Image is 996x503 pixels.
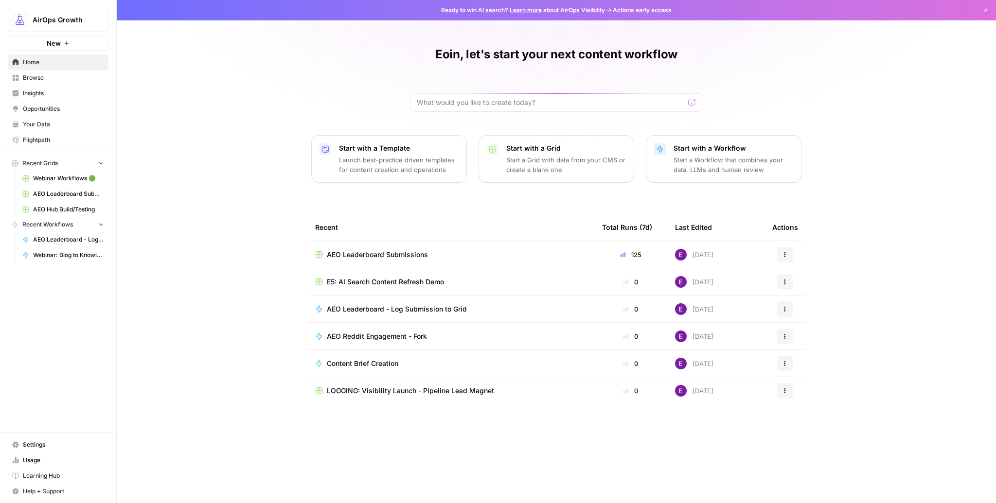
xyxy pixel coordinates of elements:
[315,359,587,368] a: Content Brief Creation
[8,54,108,70] a: Home
[417,98,684,107] input: What would you like to create today?
[315,331,587,341] a: AEO Reddit Engagement - Fork
[33,174,104,183] span: Webinar Workflows 🟢
[47,38,61,48] span: New
[18,247,108,263] a: Webinar: Blog to Knowledge Base
[8,86,108,101] a: Insights
[33,15,91,25] span: AirOps Growth
[613,6,672,15] span: Actions early access
[315,214,587,241] div: Recent
[327,304,467,314] span: AEO Leaderboard - Log Submission to Grid
[23,440,104,449] span: Settings
[675,249,687,260] img: tb834r7wcu795hwbtepf06oxpmnl
[506,143,626,153] p: Start with a Grid
[33,235,104,244] span: AEO Leaderboard - Log Submission to Grid
[315,250,587,260] a: AEO Leaderboard Submissions
[23,471,104,480] span: Learning Hub
[772,214,798,241] div: Actions
[674,143,793,153] p: Start with a Workflow
[602,386,659,396] div: 0
[602,277,659,287] div: 0
[675,276,713,288] div: [DATE]
[18,202,108,217] a: AEO Hub Build/Testing
[675,249,713,260] div: [DATE]
[339,143,459,153] p: Start with a Template
[479,135,634,183] button: Start with a GridStart a Grid with data from your CMS or create a blank one
[327,331,427,341] span: AEO Reddit Engagement - Fork
[8,484,108,499] button: Help + Support
[8,452,108,468] a: Usage
[23,120,104,129] span: Your Data
[18,232,108,247] a: AEO Leaderboard - Log Submission to Grid
[510,6,542,14] a: Learn more
[8,156,108,171] button: Recent Grids
[602,250,659,260] div: 125
[675,385,713,397] div: [DATE]
[8,437,108,452] a: Settings
[441,6,605,15] span: Ready to win AI search? about AirOps Visibility
[23,104,104,113] span: Opportunities
[33,251,104,260] span: Webinar: Blog to Knowledge Base
[33,190,104,198] span: AEO Leaderboard Submissions
[675,358,687,369] img: tb834r7wcu795hwbtepf06oxpmnl
[327,359,398,368] span: Content Brief Creation
[22,159,58,168] span: Recent Grids
[8,8,108,32] button: Workspace: AirOps Growth
[435,47,677,62] h1: Eoin, let's start your next content workflow
[8,468,108,484] a: Learning Hub
[339,155,459,174] p: Launch best-practice driven templates for content creation and operations
[18,186,108,202] a: AEO Leaderboard Submissions
[18,171,108,186] a: Webinar Workflows 🟢
[23,487,104,496] span: Help + Support
[33,205,104,214] span: AEO Hub Build/Testing
[602,304,659,314] div: 0
[675,214,712,241] div: Last Edited
[8,217,108,232] button: Recent Workflows
[8,101,108,117] a: Opportunities
[23,456,104,465] span: Usage
[602,359,659,368] div: 0
[675,330,687,342] img: tb834r7wcu795hwbtepf06oxpmnl
[315,304,587,314] a: AEO Leaderboard - Log Submission to Grid
[506,155,626,174] p: Start a Grid with data from your CMS or create a blank one
[23,89,104,98] span: Insights
[327,386,494,396] span: LOGGING: Visibility Launch - Pipeline Lead Magnet
[327,277,444,287] span: E5: AI Search Content Refresh Demo
[315,277,587,287] a: E5: AI Search Content Refresh Demo
[8,36,108,51] button: New
[602,214,652,241] div: Total Runs (7d)
[22,220,73,229] span: Recent Workflows
[675,303,687,315] img: tb834r7wcu795hwbtepf06oxpmnl
[602,331,659,341] div: 0
[675,276,687,288] img: tb834r7wcu795hwbtepf06oxpmnl
[675,303,713,315] div: [DATE]
[23,73,104,82] span: Browse
[327,250,428,260] span: AEO Leaderboard Submissions
[8,70,108,86] a: Browse
[23,136,104,144] span: Flightpath
[8,117,108,132] a: Your Data
[675,385,687,397] img: tb834r7wcu795hwbtepf06oxpmnl
[311,135,467,183] button: Start with a TemplateLaunch best-practice driven templates for content creation and operations
[23,58,104,67] span: Home
[8,132,108,148] a: Flightpath
[646,135,801,183] button: Start with a WorkflowStart a Workflow that combines your data, LLMs and human review
[315,386,587,396] a: LOGGING: Visibility Launch - Pipeline Lead Magnet
[675,330,713,342] div: [DATE]
[11,11,29,29] img: AirOps Growth Logo
[674,155,793,174] p: Start a Workflow that combines your data, LLMs and human review
[675,358,713,369] div: [DATE]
